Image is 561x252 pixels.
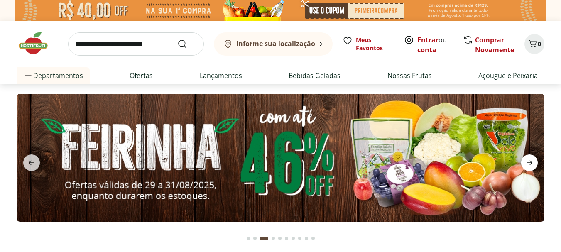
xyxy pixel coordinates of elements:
[23,66,83,86] span: Departamentos
[343,36,394,52] a: Meus Favoritos
[417,35,463,54] a: Criar conta
[303,228,310,248] button: Go to page 9 from fs-carousel
[417,35,454,55] span: ou
[356,36,394,52] span: Meus Favoritos
[177,39,197,49] button: Submit Search
[23,66,33,86] button: Menu
[277,228,283,248] button: Go to page 5 from fs-carousel
[17,94,544,222] img: feira
[475,35,514,54] a: Comprar Novamente
[130,71,153,81] a: Ofertas
[236,39,315,48] b: Informe sua localização
[17,31,58,56] img: Hortifruti
[296,228,303,248] button: Go to page 8 from fs-carousel
[258,228,270,248] button: Current page from fs-carousel
[200,71,242,81] a: Lançamentos
[417,35,439,44] a: Entrar
[283,228,290,248] button: Go to page 6 from fs-carousel
[478,71,538,81] a: Açougue e Peixaria
[289,71,341,81] a: Bebidas Geladas
[245,228,252,248] button: Go to page 1 from fs-carousel
[270,228,277,248] button: Go to page 4 from fs-carousel
[538,40,541,48] span: 0
[290,228,296,248] button: Go to page 7 from fs-carousel
[524,34,544,54] button: Carrinho
[17,154,47,171] button: previous
[514,154,544,171] button: next
[387,71,432,81] a: Nossas Frutas
[310,228,316,248] button: Go to page 10 from fs-carousel
[214,32,333,56] button: Informe sua localização
[252,228,258,248] button: Go to page 2 from fs-carousel
[68,32,204,56] input: search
